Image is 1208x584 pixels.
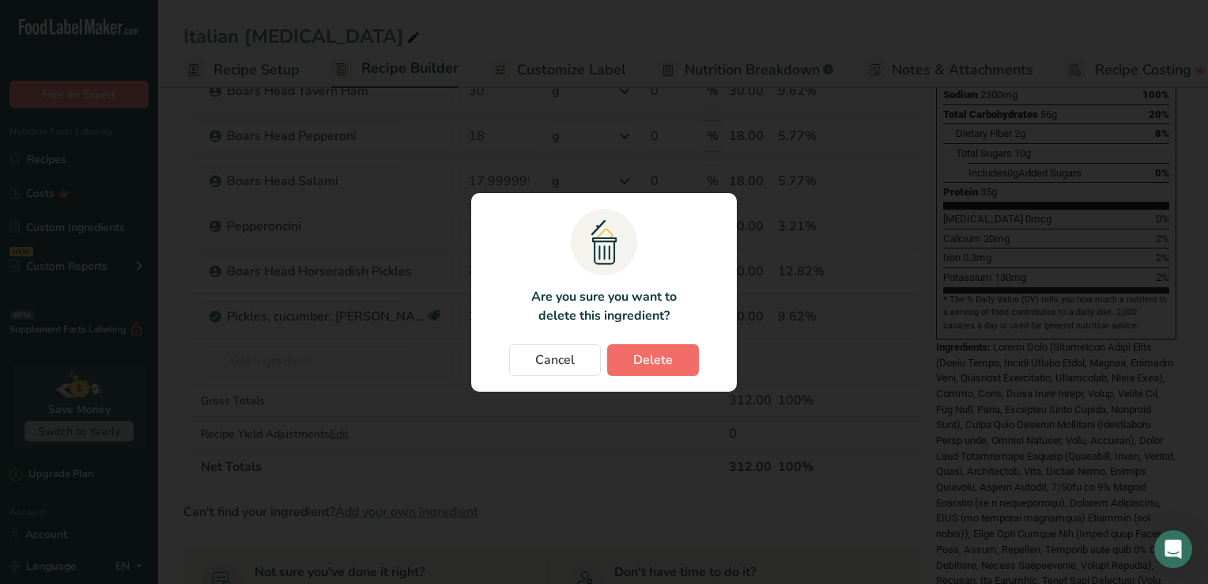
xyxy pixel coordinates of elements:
p: Are you sure you want to delete this ingredient? [522,287,685,325]
div: Open Intercom Messenger [1154,530,1192,568]
button: Delete [607,344,699,376]
span: Delete [633,351,673,370]
button: Cancel [509,344,601,376]
span: Cancel [535,351,575,370]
